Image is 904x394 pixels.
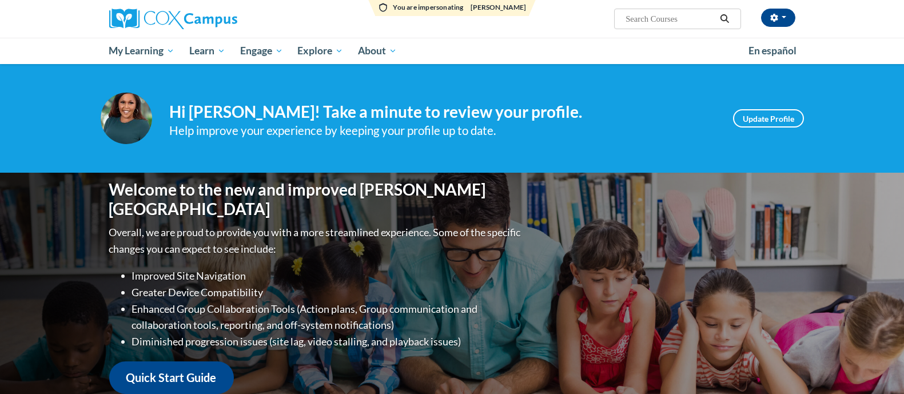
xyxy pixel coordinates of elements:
[132,284,524,301] li: Greater Device Compatibility
[233,38,290,64] a: Engage
[741,39,804,63] a: En español
[132,333,524,350] li: Diminished progression issues (site lag, video stalling, and playback issues)
[109,9,237,29] img: Cox Campus
[858,348,895,385] iframe: Button to launch messaging window
[102,38,182,64] a: My Learning
[748,45,797,57] span: En español
[109,44,174,58] span: My Learning
[351,38,404,64] a: About
[733,109,804,128] a: Update Profile
[189,44,225,58] span: Learn
[290,38,351,64] a: Explore
[132,301,524,334] li: Enhanced Group Collaboration Tools (Action plans, Group communication and collaboration tools, re...
[761,9,795,27] button: Account Settings
[169,121,716,140] div: Help improve your experience by keeping your profile up to date.
[297,44,343,58] span: Explore
[358,44,397,58] span: About
[132,268,524,284] li: Improved Site Navigation
[182,38,233,64] a: Learn
[109,180,524,218] h1: Welcome to the new and improved [PERSON_NAME][GEOGRAPHIC_DATA]
[101,93,152,144] img: Profile Image
[716,12,733,26] button: Search
[169,102,716,122] h4: Hi [PERSON_NAME]! Take a minute to review your profile.
[624,12,716,26] input: Search Courses
[240,44,283,58] span: Engage
[109,9,326,29] a: Cox Campus
[109,361,234,394] a: Quick Start Guide
[92,38,813,64] div: Main menu
[109,224,524,257] p: Overall, we are proud to provide you with a more streamlined experience. Some of the specific cha...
